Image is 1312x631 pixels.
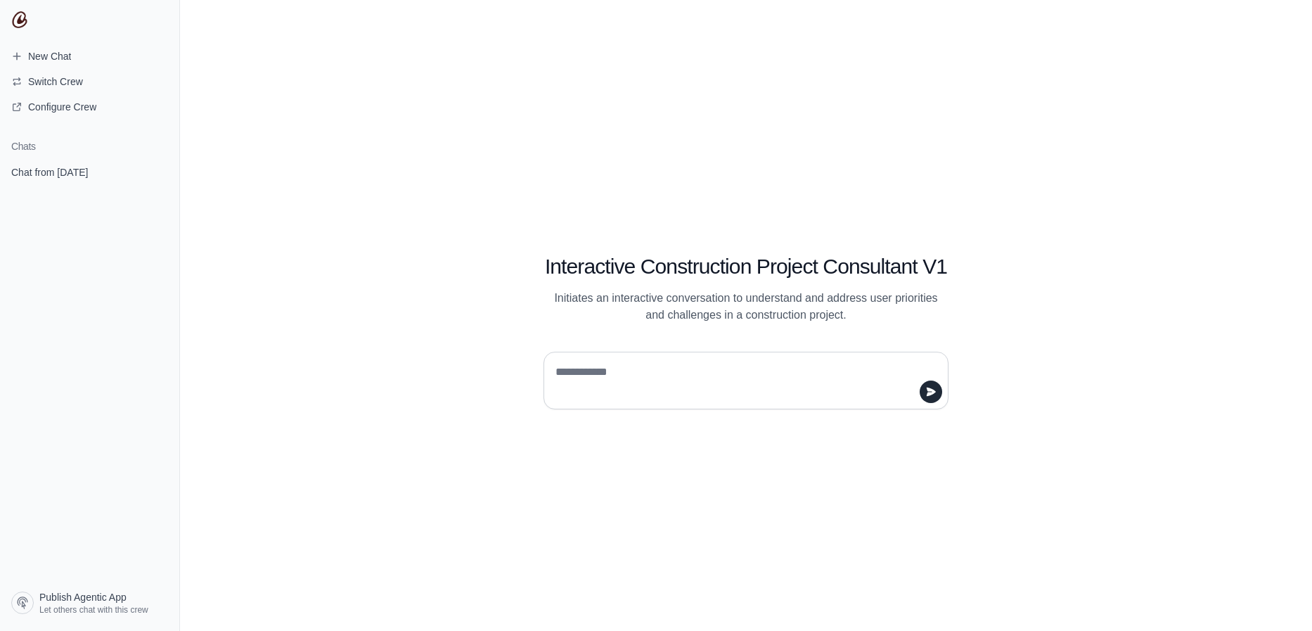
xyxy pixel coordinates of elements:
[28,49,71,63] span: New Chat
[6,45,174,68] a: New Chat
[11,165,88,179] span: Chat from [DATE]
[544,254,948,279] h1: Interactive Construction Project Consultant V1
[6,159,174,185] a: Chat from [DATE]
[544,290,948,324] p: Initiates an interactive conversation to understand and address user priorities and challenges in...
[6,586,174,620] a: Publish Agentic App Let others chat with this crew
[28,100,96,114] span: Configure Crew
[39,604,148,616] span: Let others chat with this crew
[6,96,174,118] a: Configure Crew
[39,590,127,604] span: Publish Agentic App
[11,11,28,28] img: CrewAI Logo
[6,70,174,93] button: Switch Crew
[28,75,83,89] span: Switch Crew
